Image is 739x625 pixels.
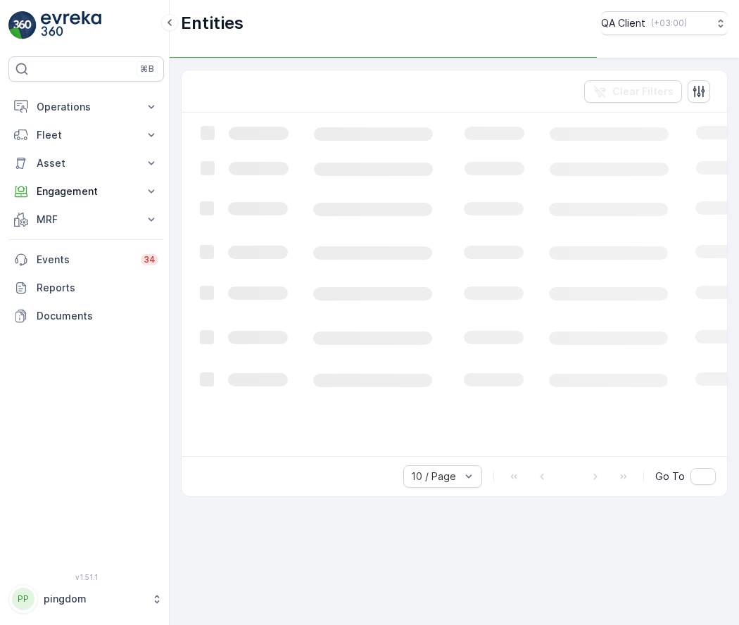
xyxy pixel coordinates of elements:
[651,18,687,29] p: ( +03:00 )
[37,253,132,267] p: Events
[8,121,164,149] button: Fleet
[144,254,156,265] p: 34
[8,274,164,302] a: Reports
[12,588,34,610] div: PP
[612,84,674,99] p: Clear Filters
[8,206,164,234] button: MRF
[8,93,164,121] button: Operations
[8,246,164,274] a: Events34
[140,63,154,75] p: ⌘B
[655,469,685,484] span: Go To
[37,156,136,170] p: Asset
[8,11,37,39] img: logo
[8,573,164,581] span: v 1.51.1
[8,584,164,614] button: PPpingdom
[44,592,144,606] p: pingdom
[8,177,164,206] button: Engagement
[37,128,136,142] p: Fleet
[37,213,136,227] p: MRF
[601,11,728,35] button: QA Client(+03:00)
[37,309,158,323] p: Documents
[37,281,158,295] p: Reports
[181,12,244,34] p: Entities
[584,80,682,103] button: Clear Filters
[8,302,164,330] a: Documents
[601,16,645,30] p: QA Client
[8,149,164,177] button: Asset
[37,184,136,198] p: Engagement
[37,100,136,114] p: Operations
[41,11,101,39] img: logo_light-DOdMpM7g.png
